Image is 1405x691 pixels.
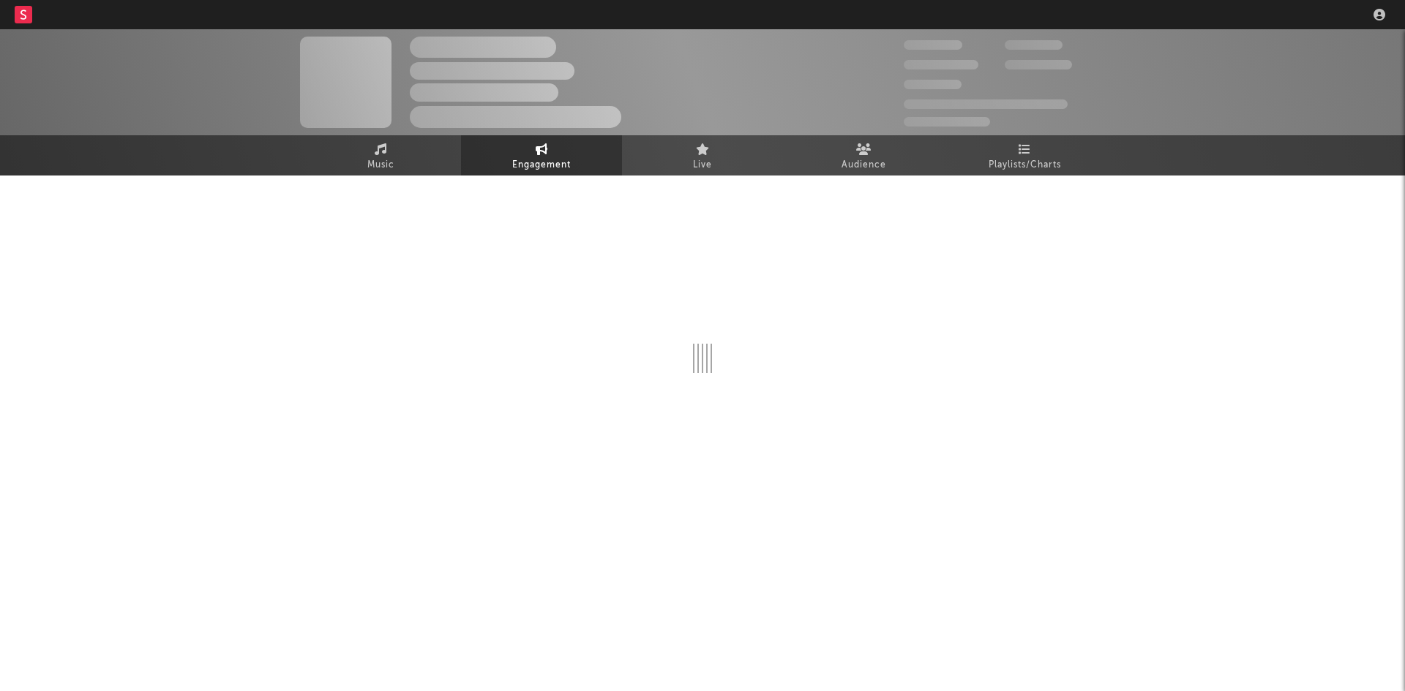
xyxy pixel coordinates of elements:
span: Engagement [512,156,571,174]
a: Engagement [461,135,622,175]
a: Playlists/Charts [944,135,1105,175]
span: Playlists/Charts [989,156,1061,174]
span: 50.000.000 Monthly Listeners [904,99,1068,109]
a: Music [300,135,461,175]
span: Audience [842,156,886,174]
span: Jump Score: 85.0 [904,117,990,127]
span: 100.000 [904,80,962,89]
span: 300.000 [904,40,962,50]
span: 1.000.000 [1005,60,1072,69]
span: 50.000.000 [904,60,978,69]
span: Live [693,156,712,174]
span: Music [367,156,394,174]
span: 100.000 [1005,40,1063,50]
a: Audience [783,135,944,175]
a: Live [622,135,783,175]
